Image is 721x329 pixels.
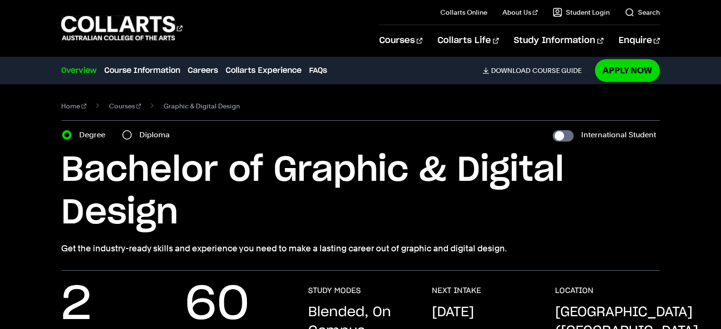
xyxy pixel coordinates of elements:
[164,99,240,113] span: Graphic & Digital Design
[595,59,660,81] a: Apply Now
[61,149,659,234] h1: Bachelor of Graphic & Digital Design
[581,128,656,142] label: International Student
[555,286,593,295] h3: LOCATION
[139,128,175,142] label: Diploma
[553,8,610,17] a: Student Login
[619,25,660,56] a: Enquire
[438,25,499,56] a: Collarts Life
[61,286,91,324] p: 2
[188,65,218,76] a: Careers
[440,8,487,17] a: Collarts Online
[308,286,361,295] h3: STUDY MODES
[79,128,111,142] label: Degree
[309,65,327,76] a: FAQs
[61,99,86,113] a: Home
[483,66,589,75] a: DownloadCourse Guide
[104,65,180,76] a: Course Information
[432,303,474,322] p: [DATE]
[514,25,603,56] a: Study Information
[502,8,538,17] a: About Us
[185,286,249,324] p: 60
[379,25,422,56] a: Courses
[61,15,183,42] div: Go to homepage
[109,99,141,113] a: Courses
[61,65,97,76] a: Overview
[491,66,530,75] span: Download
[432,286,481,295] h3: NEXT INTAKE
[226,65,301,76] a: Collarts Experience
[625,8,660,17] a: Search
[61,242,659,255] p: Get the industry-ready skills and experience you need to make a lasting career out of graphic and...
